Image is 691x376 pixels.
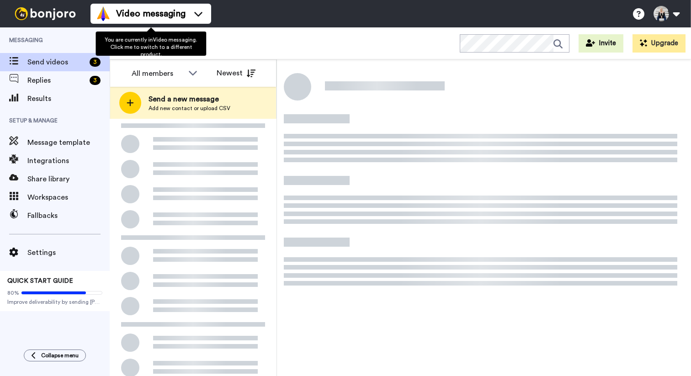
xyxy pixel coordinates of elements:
span: Fallbacks [27,210,110,221]
span: QUICK START GUIDE [7,278,73,284]
img: vm-color.svg [96,6,111,21]
span: 80% [7,289,19,297]
span: Share library [27,174,110,185]
button: Newest [210,64,262,82]
span: Add new contact or upload CSV [149,105,230,112]
div: All members [132,68,184,79]
span: Results [27,93,110,104]
span: Video messaging [116,7,186,20]
button: Invite [579,34,623,53]
span: You are currently in Video messaging . Click me to switch to a different product. [105,37,197,57]
span: Send a new message [149,94,230,105]
span: Improve deliverability by sending [PERSON_NAME]’s from your own email [7,298,102,306]
div: 3 [90,58,101,67]
img: bj-logo-header-white.svg [11,7,80,20]
div: 3 [90,76,101,85]
span: Workspaces [27,192,110,203]
button: Collapse menu [24,350,86,361]
button: Upgrade [633,34,686,53]
span: Integrations [27,155,110,166]
span: Settings [27,247,110,258]
span: Message template [27,137,110,148]
span: Collapse menu [41,352,79,359]
span: Replies [27,75,86,86]
span: Send videos [27,57,86,68]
